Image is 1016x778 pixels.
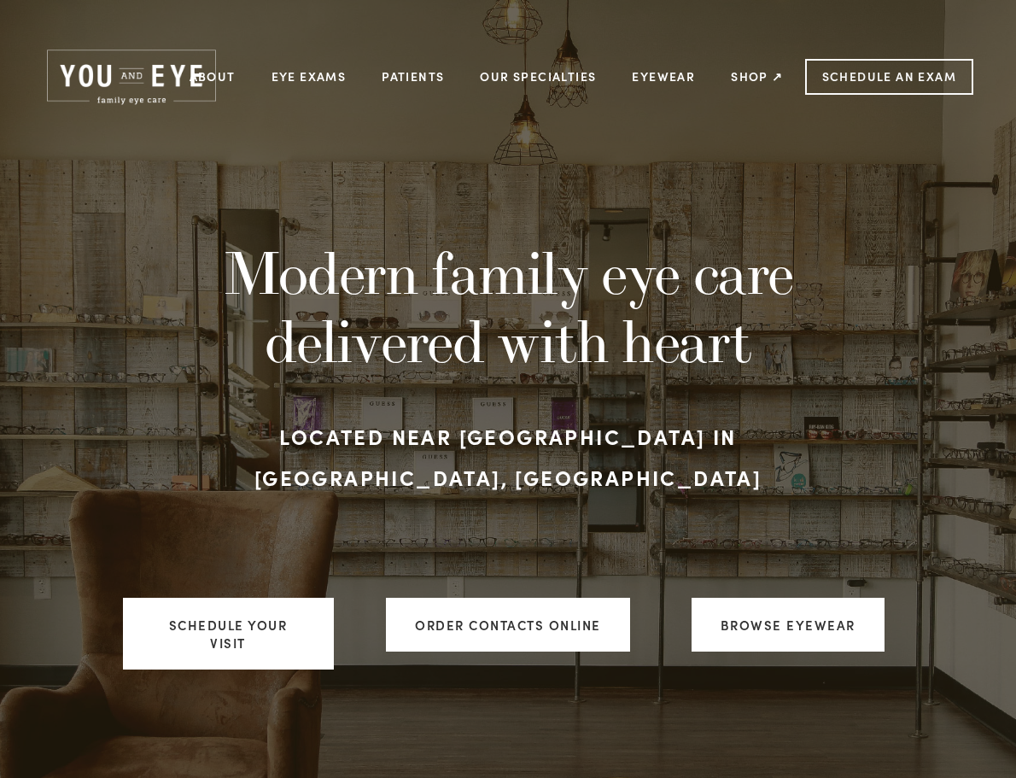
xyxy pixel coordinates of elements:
[692,598,885,652] a: Browse Eyewear
[123,598,334,670] a: Schedule your visit
[480,68,596,85] a: Our Specialties
[272,64,347,91] a: Eye Exams
[202,238,813,376] h1: Modern family eye care delivered with heart
[632,64,695,91] a: Eyewear
[254,422,762,491] strong: Located near [GEOGRAPHIC_DATA] in [GEOGRAPHIC_DATA], [GEOGRAPHIC_DATA]
[43,47,220,108] img: Rochester, MN | You and Eye | Family Eye Care
[190,64,236,91] a: About
[382,64,444,91] a: Patients
[805,59,973,95] a: Schedule an Exam
[386,598,630,652] a: ORDER CONTACTS ONLINE
[731,64,783,91] a: Shop ↗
